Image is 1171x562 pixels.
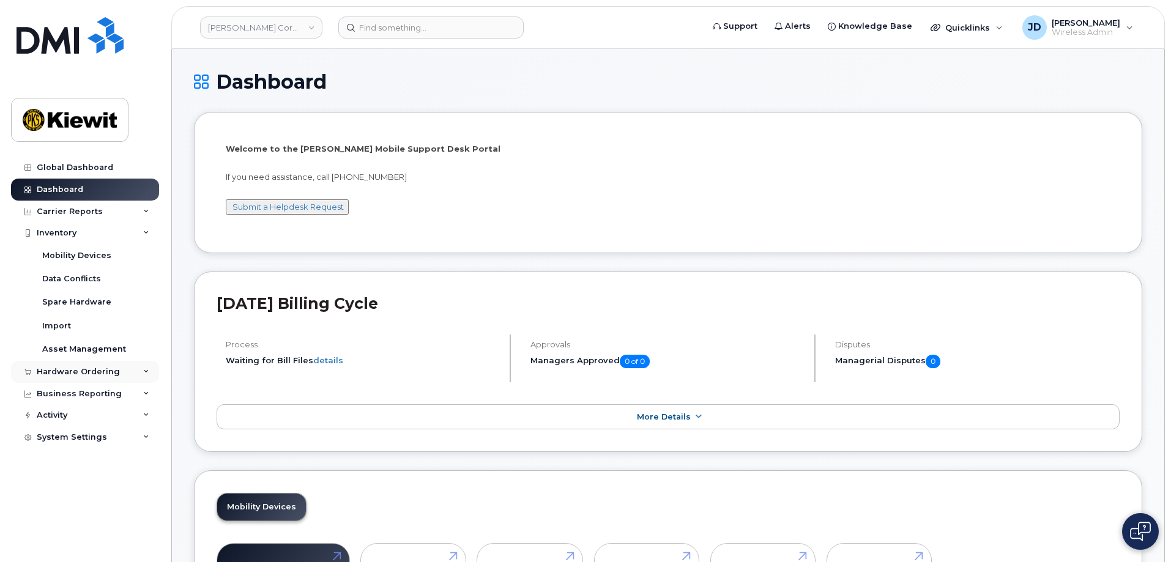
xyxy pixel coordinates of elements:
h5: Managerial Disputes [835,355,1120,368]
a: Mobility Devices [217,494,306,520]
p: If you need assistance, call [PHONE_NUMBER] [226,171,1110,183]
a: Submit a Helpdesk Request [232,202,344,212]
h2: [DATE] Billing Cycle [217,294,1120,312]
span: 0 [926,355,940,368]
span: 0 of 0 [620,355,650,368]
img: Open chat [1130,522,1151,541]
h4: Process [226,340,499,349]
h5: Managers Approved [530,355,804,368]
li: Waiting for Bill Files [226,355,499,366]
h1: Dashboard [194,71,1142,92]
a: details [313,355,343,365]
p: Welcome to the [PERSON_NAME] Mobile Support Desk Portal [226,143,1110,155]
h4: Approvals [530,340,804,349]
span: More Details [637,412,691,421]
button: Submit a Helpdesk Request [226,199,349,215]
h4: Disputes [835,340,1120,349]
